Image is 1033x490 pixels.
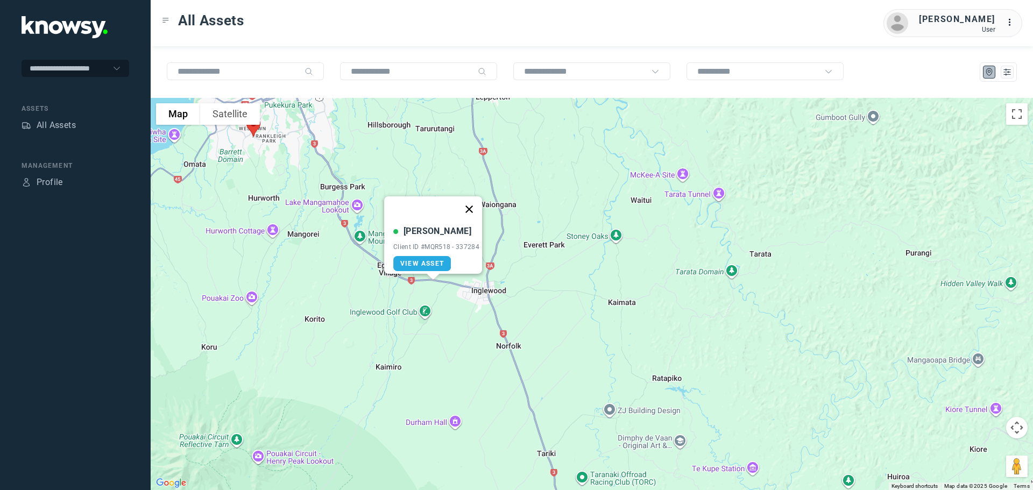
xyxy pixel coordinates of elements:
[153,476,189,490] img: Google
[1006,417,1028,438] button: Map camera controls
[919,26,995,33] div: User
[1006,103,1028,125] button: Toggle fullscreen view
[1006,16,1019,31] div: :
[1002,67,1012,77] div: List
[919,13,995,26] div: [PERSON_NAME]
[1006,456,1028,477] button: Drag Pegman onto the map to open Street View
[1007,18,1017,26] tspan: ...
[456,196,482,222] button: Close
[22,16,108,38] img: Application Logo
[887,12,908,34] img: avatar.png
[22,161,129,171] div: Management
[944,483,1007,489] span: Map data ©2025 Google
[153,476,189,490] a: Open this area in Google Maps (opens a new window)
[22,119,76,132] a: AssetsAll Assets
[22,177,31,187] div: Profile
[200,103,260,125] button: Show satellite imagery
[22,104,129,113] div: Assets
[178,11,244,30] span: All Assets
[892,482,938,490] button: Keyboard shortcuts
[985,67,994,77] div: Map
[37,119,76,132] div: All Assets
[37,176,63,189] div: Profile
[305,67,313,76] div: Search
[1014,483,1030,489] a: Terms (opens in new tab)
[393,256,451,271] a: View Asset
[156,103,200,125] button: Show street map
[22,120,31,130] div: Assets
[1006,16,1019,29] div: :
[22,176,63,189] a: ProfileProfile
[404,225,471,238] div: [PERSON_NAME]
[478,67,486,76] div: Search
[162,17,169,24] div: Toggle Menu
[393,243,479,251] div: Client ID #MQR518 - 337284
[400,260,444,267] span: View Asset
